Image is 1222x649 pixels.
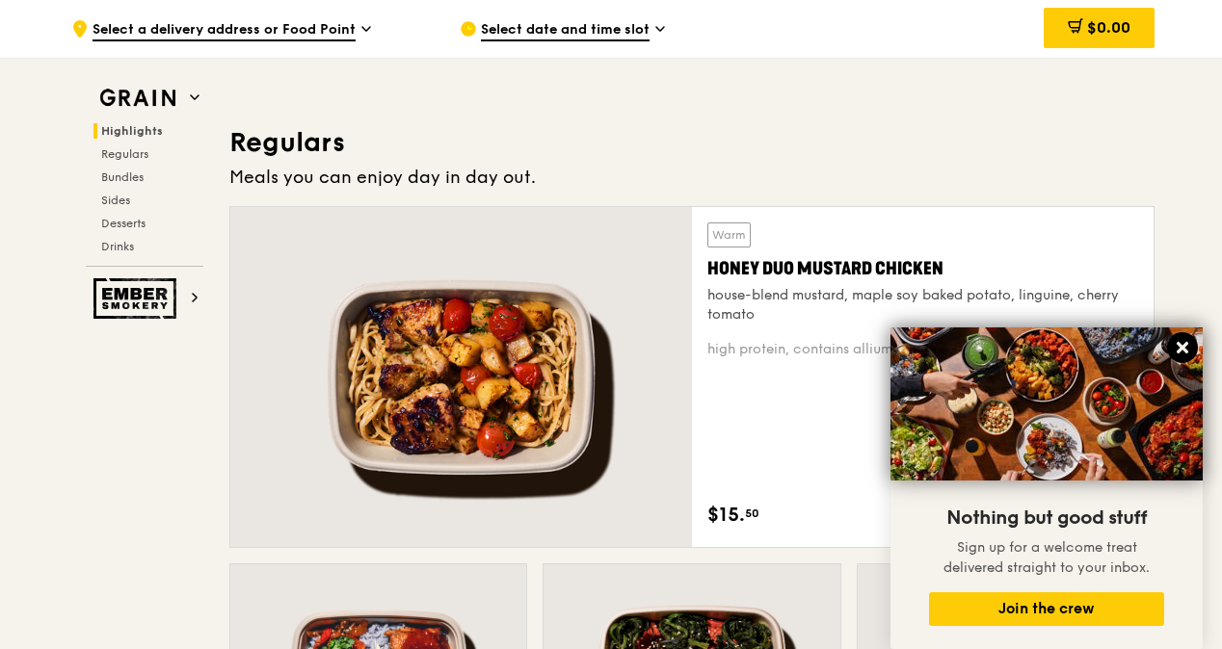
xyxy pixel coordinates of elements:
[229,125,1155,160] h3: Regulars
[93,81,182,116] img: Grain web logo
[101,124,163,138] span: Highlights
[707,501,745,530] span: $15.
[1167,332,1198,363] button: Close
[101,240,134,253] span: Drinks
[707,286,1138,324] div: house-blend mustard, maple soy baked potato, linguine, cherry tomato
[101,194,130,207] span: Sides
[890,327,1203,480] img: DSC07876-Edit02-Large.jpeg
[481,20,650,41] span: Select date and time slot
[101,147,148,161] span: Regulars
[943,539,1150,576] span: Sign up for a welcome treat delivered straight to your inbox.
[93,20,356,41] span: Select a delivery address or Food Point
[745,506,759,521] span: 50
[707,222,751,247] div: Warm
[707,340,1138,359] div: high protein, contains allium, soy, wheat
[229,164,1155,191] div: Meals you can enjoy day in day out.
[101,217,146,230] span: Desserts
[93,278,182,319] img: Ember Smokery web logo
[101,170,144,184] span: Bundles
[707,255,1138,282] div: Honey Duo Mustard Chicken
[929,592,1164,626] button: Join the crew
[1087,18,1130,37] span: $0.00
[946,506,1147,530] span: Nothing but good stuff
